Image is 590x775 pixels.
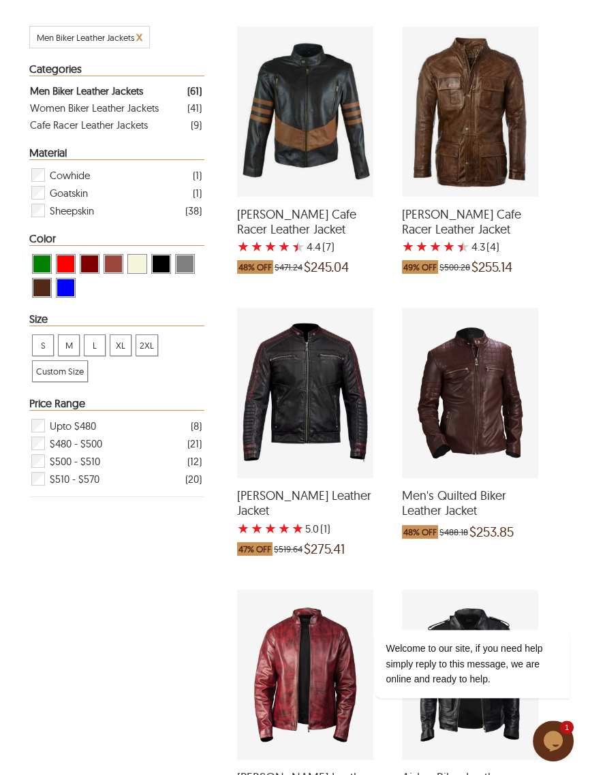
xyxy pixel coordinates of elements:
[237,469,373,562] a: Caleb Biker Leather Jacket with a 5 Star Rating 1 Product Review which was at a price of $519.64,...
[185,202,201,219] div: ( 38 )
[237,260,273,274] span: 48% OFF
[416,240,428,253] label: 2 rating
[30,99,159,116] div: Women Biker Leather Jackets
[192,167,201,184] div: ( 1 )
[84,334,106,356] div: View L Men Biker Leather Jackets
[190,417,201,434] div: ( 8 )
[30,417,201,434] div: Filter Upto $480 Men Biker Leather Jackets
[84,335,105,355] span: L
[192,185,201,202] div: ( 1 )
[533,721,576,761] iframe: chat widget
[402,188,538,281] a: Keith Cafe Racer Leather Jacket with a 4.25 Star Rating 4 Product Review which was at a price of ...
[50,452,100,470] span: $500 - $510
[29,146,204,160] div: Heading Filter Men Biker Leather Jackets by Material
[307,240,321,253] label: 4.4
[30,166,201,184] div: Filter Cowhide Men Biker Leather Jackets
[237,240,249,253] label: 1 rating
[331,507,576,714] iframe: chat widget
[264,522,277,535] label: 3 rating
[175,254,195,274] div: View Grey Men Biker Leather Jackets
[402,240,414,253] label: 1 rating
[30,434,201,452] div: Filter $480 - $500 Men Biker Leather Jackets
[237,488,373,518] span: Caleb Biker Leather Jacket
[136,32,142,43] a: Cancel Filter
[29,62,204,76] div: Heading Filter Men Biker Leather Jackets by Categories
[80,254,99,274] div: View Maroon Men Biker Leather Jackets
[486,240,496,253] span: (4
[136,335,157,355] span: 2XL
[29,232,204,246] div: Heading Filter Men Biker Leather Jackets by Color
[30,82,201,99] a: Filter Men Biker Leather Jackets
[429,240,441,253] label: 3 rating
[322,240,331,253] span: (7
[275,260,302,274] span: $471.24
[50,202,94,219] span: Sheepskin
[237,207,373,236] span: Archer Cafe Racer Leather Jacket
[486,240,499,253] span: )
[30,470,201,488] div: Filter $510 - $570 Men Biker Leather Jackets
[50,417,96,434] span: Upto $480
[136,29,142,44] span: x
[58,334,80,356] div: View M Men Biker Leather Jackets
[402,260,438,274] span: 49% OFF
[278,240,290,253] label: 4 rating
[292,522,304,535] label: 5 rating
[110,335,131,355] span: XL
[37,32,134,43] span: Filter Men Biker Leather Jackets
[320,522,327,535] span: (1
[30,116,201,133] a: Filter Cafe Racer Leather Jackets
[50,434,102,452] span: $480 - $500
[402,207,538,236] span: Keith Cafe Racer Leather Jacket
[274,542,302,556] span: $519.64
[50,470,99,488] span: $510 - $570
[304,542,345,556] span: $275.41
[56,278,76,298] div: View Blue Men Biker Leather Jackets
[471,260,512,274] span: $255.14
[187,453,201,470] div: ( 12 )
[56,254,76,274] div: View Red Men Biker Leather Jackets
[32,334,54,356] div: View S Men Biker Leather Jackets
[304,260,349,274] span: $245.04
[237,522,249,535] label: 1 rating
[190,116,201,133] div: ( 9 )
[32,278,52,298] div: View Brown ( Brand Color ) Men Biker Leather Jackets
[32,360,88,382] div: View Custom Size Men Biker Leather Jackets
[402,469,538,545] a: Men's Quilted Biker Leather Jacket which was at a price of $488.18, now after discount the price is
[402,488,538,518] span: Men's Quilted Biker Leather Jacket
[136,334,158,356] div: View 2XL Men Biker Leather Jackets
[30,202,201,219] div: Filter Sheepskin Men Biker Leather Jackets
[151,254,171,274] div: View Black Men Biker Leather Jackets
[30,99,201,116] a: Filter Women Biker Leather Jackets
[30,184,201,202] div: Filter Goatskin Men Biker Leather Jackets
[456,240,470,253] label: 5 rating
[443,240,455,253] label: 4 rating
[110,334,131,356] div: View XL Men Biker Leather Jackets
[59,335,79,355] span: M
[237,542,273,556] span: 47% OFF
[187,435,201,452] div: ( 21 )
[104,254,123,274] div: View Cognac Men Biker Leather Jackets
[32,254,52,274] div: View Green Men Biker Leather Jackets
[264,240,277,253] label: 3 rating
[30,116,148,133] div: Cafe Racer Leather Jackets
[29,396,204,411] div: Heading Filter Men Biker Leather Jackets by Price Range
[305,522,319,535] label: 5.0
[50,166,90,184] span: Cowhide
[185,471,201,488] div: ( 20 )
[187,82,201,99] div: ( 61 )
[33,335,53,355] span: S
[439,260,470,274] span: $500.28
[237,188,373,281] a: Archer Cafe Racer Leather Jacket with a 4.428571428571429 Star Rating 7 Product Review which was ...
[187,99,201,116] div: ( 41 )
[30,82,143,99] div: Men Biker Leather Jackets
[29,312,204,326] div: Heading Filter Men Biker Leather Jackets by Size
[251,522,263,535] label: 2 rating
[33,361,87,381] span: Custom Size
[50,184,88,202] span: Goatskin
[127,254,147,274] div: View Beige Men Biker Leather Jackets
